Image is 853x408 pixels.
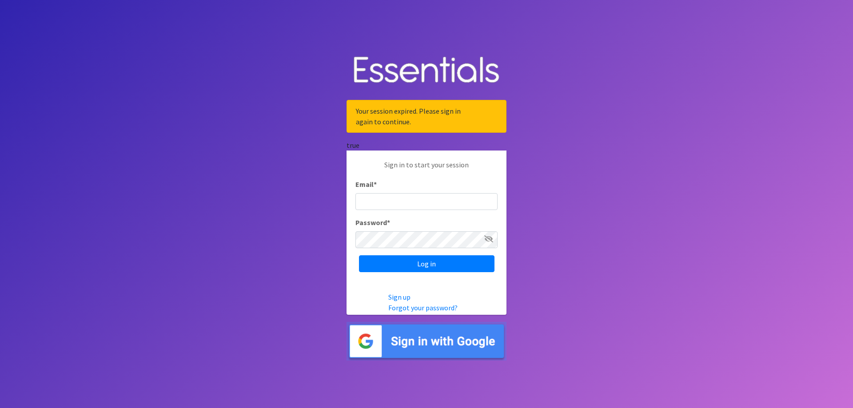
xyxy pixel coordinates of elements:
img: Sign in with Google [347,322,506,360]
a: Forgot your password? [388,303,458,312]
a: Sign up [388,293,411,301]
input: Log in [359,255,494,272]
label: Password [355,217,390,228]
div: true [347,140,506,151]
p: Sign in to start your session [355,159,498,179]
label: Email [355,179,377,190]
abbr: required [374,180,377,189]
div: Your session expired. Please sign in again to continue. [347,100,506,133]
img: Human Essentials [347,48,506,93]
abbr: required [387,218,390,227]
